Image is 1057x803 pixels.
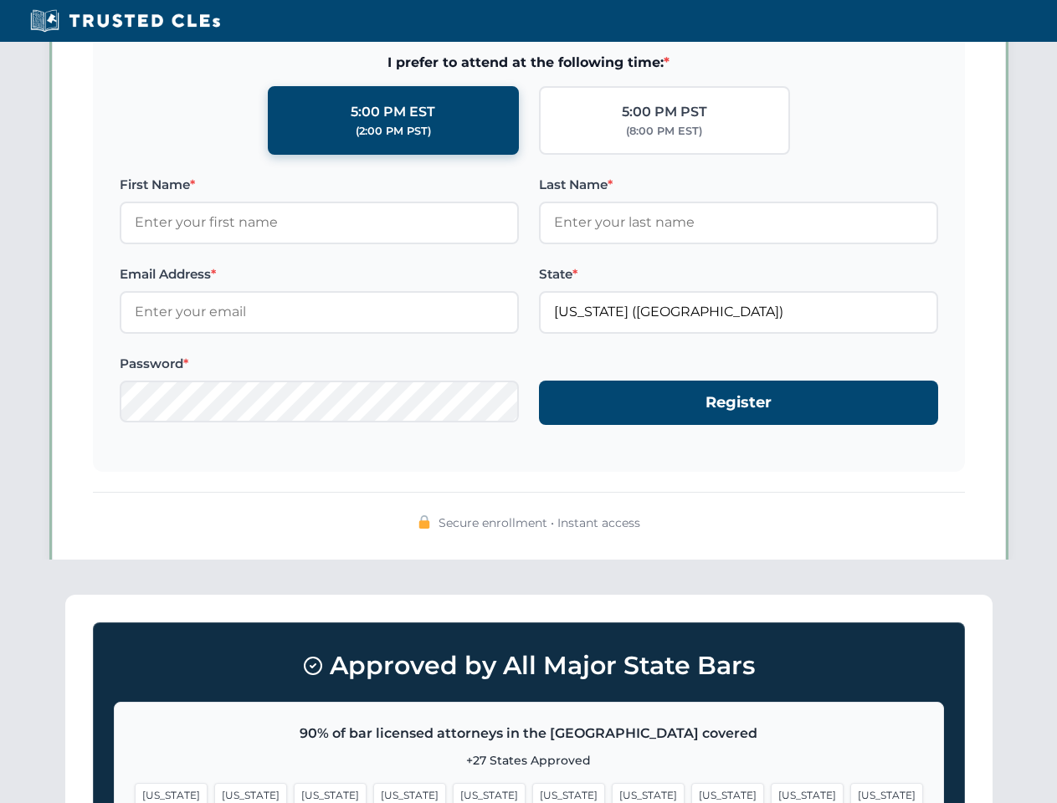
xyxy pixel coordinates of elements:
[539,381,938,425] button: Register
[539,264,938,284] label: State
[539,175,938,195] label: Last Name
[120,175,519,195] label: First Name
[120,52,938,74] span: I prefer to attend at the following time:
[439,514,640,532] span: Secure enrollment • Instant access
[626,123,702,140] div: (8:00 PM EST)
[539,291,938,333] input: Florida (FL)
[120,202,519,243] input: Enter your first name
[622,101,707,123] div: 5:00 PM PST
[135,751,923,770] p: +27 States Approved
[539,202,938,243] input: Enter your last name
[120,354,519,374] label: Password
[114,643,944,688] h3: Approved by All Major State Bars
[120,291,519,333] input: Enter your email
[25,8,225,33] img: Trusted CLEs
[351,101,435,123] div: 5:00 PM EST
[418,515,431,529] img: 🔒
[356,123,431,140] div: (2:00 PM PST)
[120,264,519,284] label: Email Address
[135,723,923,744] p: 90% of bar licensed attorneys in the [GEOGRAPHIC_DATA] covered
